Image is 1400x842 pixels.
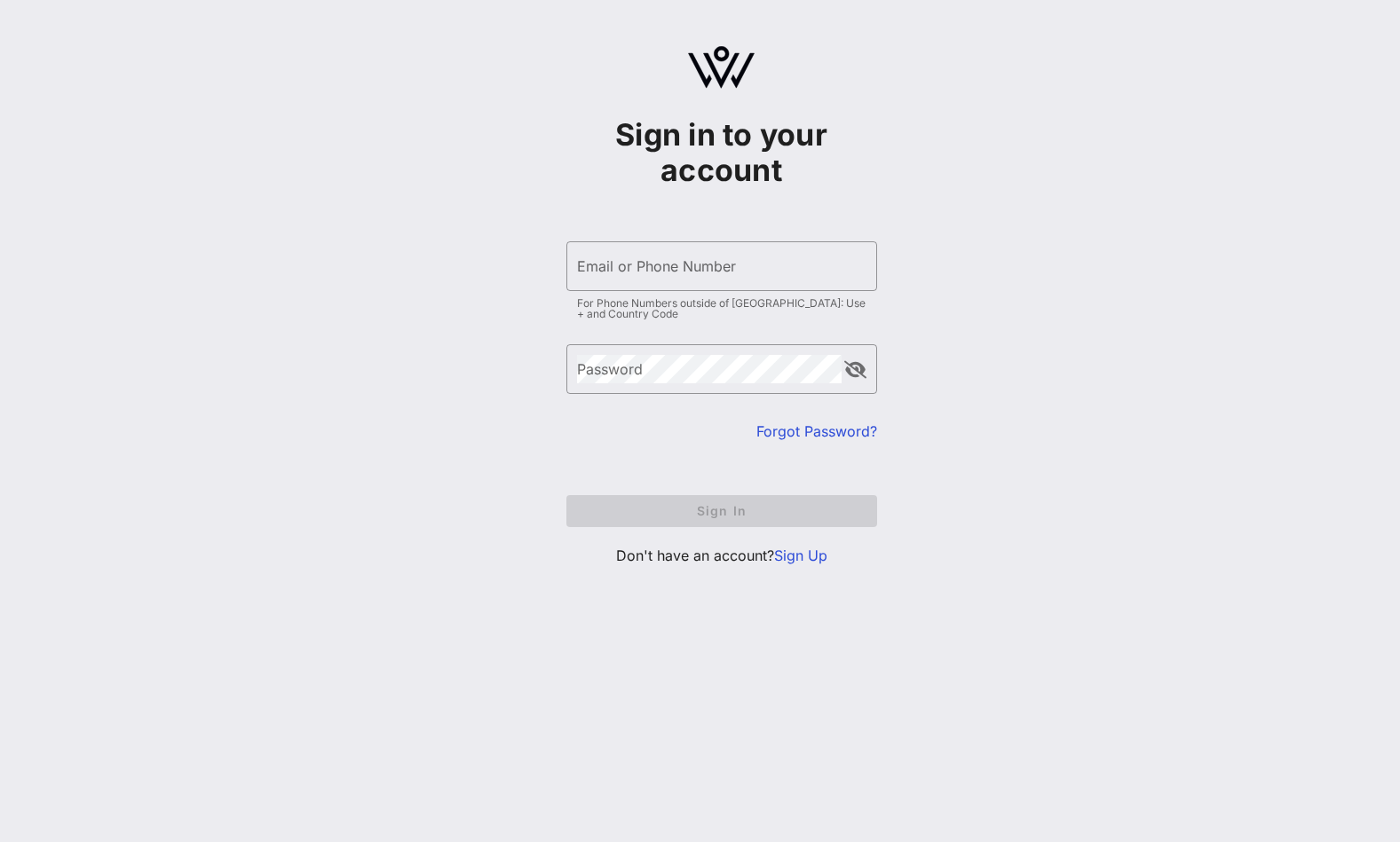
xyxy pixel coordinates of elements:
p: Don't have an account? [566,545,877,566]
h1: Sign in to your account [566,117,877,188]
button: append icon [844,361,866,379]
div: For Phone Numbers outside of [GEOGRAPHIC_DATA]: Use + and Country Code [577,298,866,319]
img: logo.svg [688,46,755,89]
a: Forgot Password? [756,422,877,440]
a: Sign Up [774,547,827,564]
